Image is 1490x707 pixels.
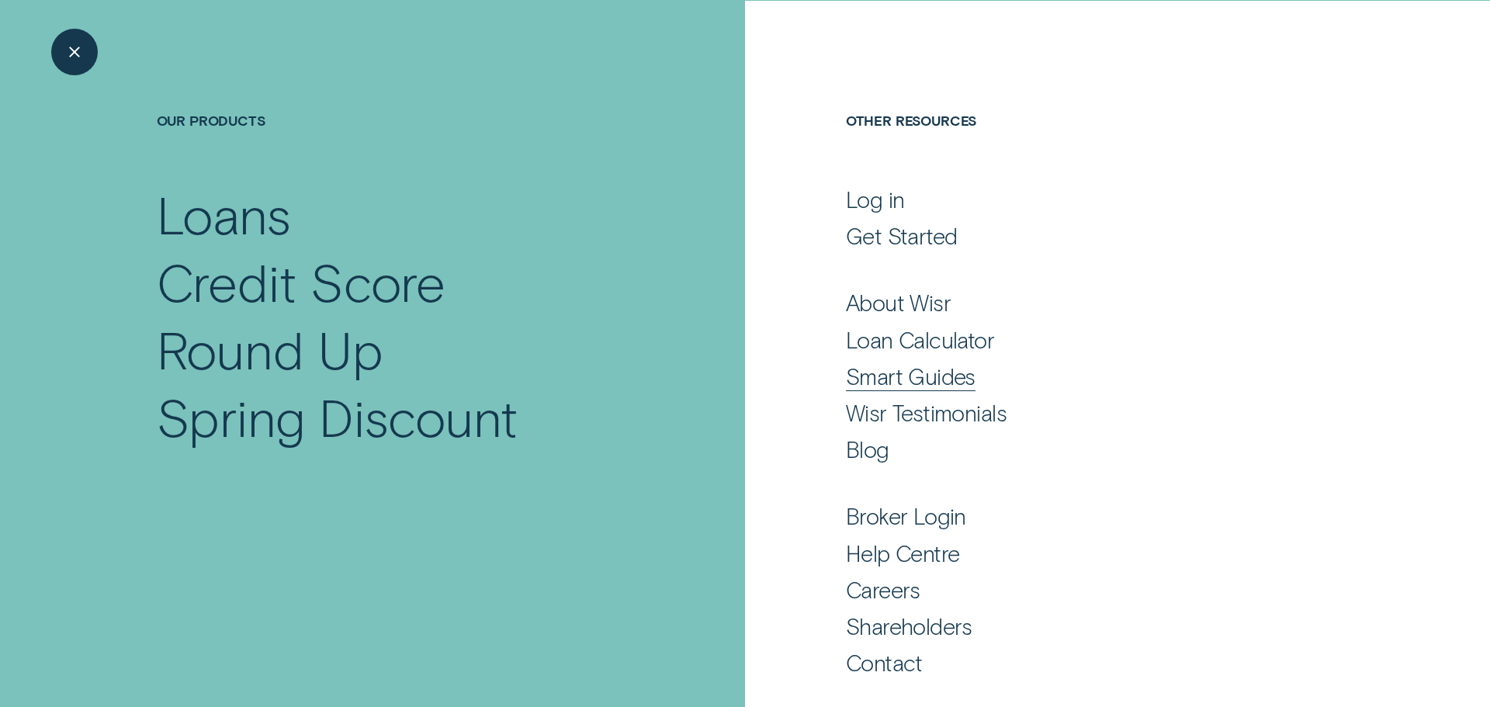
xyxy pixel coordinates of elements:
a: Shareholders [846,612,1332,640]
a: Round Up [157,316,637,383]
div: Loan Calculator [846,326,994,354]
div: Help Centre [846,539,960,567]
h4: Other Resources [846,112,1332,182]
div: Get Started [846,222,958,250]
div: Shareholders [846,612,972,640]
a: Wisr Testimonials [846,399,1332,427]
div: Careers [846,576,920,604]
a: Credit Score [157,248,637,316]
a: Get Started [846,222,1332,250]
h4: Our Products [157,112,637,182]
div: Broker Login [846,502,966,530]
a: Help Centre [846,539,1332,567]
a: Contact [846,649,1332,677]
div: Smart Guides [846,362,975,390]
div: Loans [157,181,291,248]
a: About Wisr [846,289,1332,317]
div: Log in [846,185,905,213]
a: Blog [846,435,1332,463]
div: About Wisr [846,289,951,317]
a: Loans [157,181,637,248]
a: Careers [846,576,1332,604]
div: Wisr Testimonials [846,399,1007,427]
div: Spring Discount [157,383,518,451]
a: Smart Guides [846,362,1332,390]
div: Round Up [157,316,383,383]
a: Broker Login [846,502,1332,530]
div: Credit Score [157,248,446,316]
div: Blog [846,435,889,463]
button: Close Menu [51,29,98,75]
a: Log in [846,185,1332,213]
div: Contact [846,649,923,677]
a: Loan Calculator [846,326,1332,354]
a: Spring Discount [157,383,637,451]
